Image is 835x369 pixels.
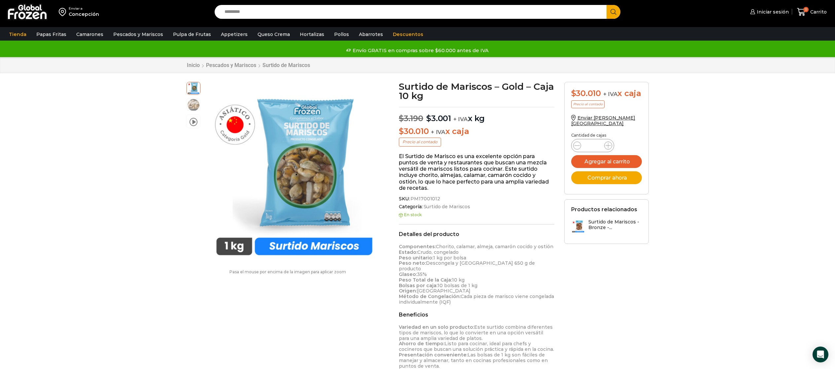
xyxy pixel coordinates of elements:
[399,196,554,202] span: SKU:
[399,153,554,191] p: El Surtido de Marisco es una excelente opción para puntos de venta y restaurantes que buscan una ...
[187,98,200,112] span: surtido de marisco gold
[571,100,605,108] p: Precio al contado
[399,324,554,369] p: Este surtido combina diferentes tipos de mariscos, lo que lo convierte en una opción versátil par...
[571,155,642,168] button: Agregar al carrito
[603,91,618,97] span: + IVA
[399,312,554,318] h2: Beneficios
[399,138,441,146] p: Precio al contado
[453,116,468,122] span: + IVA
[399,255,433,261] strong: Peso unitario:
[571,206,637,213] h2: Productos relacionados
[399,324,474,330] strong: Variedad en un solo producto:
[399,244,436,250] strong: Componentes:
[426,114,451,123] bdi: 3.001
[59,6,69,17] img: address-field-icon.svg
[571,171,642,184] button: Comprar ahora
[399,341,444,347] strong: Ahorro de tiempo:
[187,81,200,94] span: surtido-gold
[607,5,620,19] button: Search button
[399,126,429,136] bdi: 30.010
[399,352,468,358] strong: Presentación conveniente:
[69,11,99,17] div: Concepción
[571,133,642,138] p: Cantidad de cajas
[399,244,554,305] p: Chorito, calamar, almeja, camarón cocido y ostión Crudo, congelado 1 kg por bolsa Descongela y [G...
[33,28,70,41] a: Papas Fritas
[6,28,30,41] a: Tienda
[254,28,293,41] a: Queso Crema
[206,62,257,68] a: Pescados y Mariscos
[110,28,166,41] a: Pescados y Mariscos
[399,82,554,100] h1: Surtido de Mariscos – Gold – Caja 10 kg
[588,219,642,230] h3: Surtido de Mariscos - Bronze -...
[409,196,440,202] span: PM17001012
[399,127,554,136] p: x caja
[170,28,214,41] a: Pulpa de Frutas
[399,277,452,283] strong: Peso Total de la Caja:
[399,126,404,136] span: $
[187,62,310,68] nav: Breadcrumb
[262,62,310,68] a: Surtido de Mariscos
[571,89,642,98] div: x caja
[809,9,827,15] span: Carrito
[399,293,461,299] strong: Método de Congelación:
[187,270,389,274] p: Pasa el mouse por encima de la imagen para aplicar zoom
[803,7,809,12] span: 0
[399,249,417,255] strong: Estado:
[399,114,404,123] span: $
[571,115,635,126] a: Enviar [PERSON_NAME][GEOGRAPHIC_DATA]
[356,28,386,41] a: Abarrotes
[423,204,470,210] a: Surtido de Mariscos
[69,6,99,11] div: Enviar a
[571,219,642,233] a: Surtido de Mariscos - Bronze -...
[571,88,601,98] bdi: 30.010
[755,9,789,15] span: Iniciar sesión
[399,271,417,277] strong: Glaseo:
[399,283,437,288] strong: Bolsas por caja:
[187,62,200,68] a: Inicio
[431,129,445,135] span: + IVA
[399,114,423,123] bdi: 3.190
[399,260,426,266] strong: Peso neto:
[390,28,427,41] a: Descuentos
[399,204,554,210] span: Categoría:
[218,28,251,41] a: Appetizers
[331,28,352,41] a: Pollos
[296,28,328,41] a: Hortalizas
[399,107,554,123] p: x kg
[586,141,599,150] input: Product quantity
[399,213,554,217] p: En stock
[399,288,417,294] strong: Origen:
[73,28,107,41] a: Camarones
[795,4,828,20] a: 0 Carrito
[813,347,828,362] div: Open Intercom Messenger
[426,114,431,123] span: $
[399,231,554,237] h2: Detalles del producto
[748,5,789,18] a: Iniciar sesión
[571,88,576,98] span: $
